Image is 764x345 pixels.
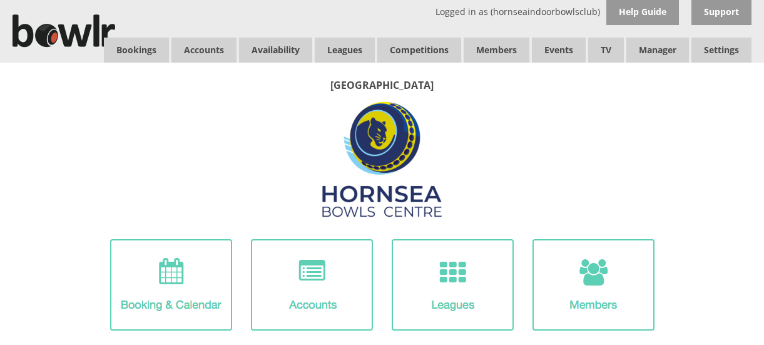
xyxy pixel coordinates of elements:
[315,38,375,63] a: Leagues
[13,78,751,92] p: [GEOGRAPHIC_DATA]
[691,38,751,63] span: Settings
[626,38,689,63] span: Manager
[171,38,237,63] span: Accounts
[588,38,624,63] span: TV
[377,38,461,63] a: Competitions
[532,38,586,63] a: Events
[532,239,654,331] img: Members-Icon.png
[251,239,373,331] img: Accounts-Icon.png
[104,38,169,63] a: Bookings
[392,239,514,331] img: League-Icon.png
[110,239,232,331] img: Booking-Icon.png
[321,98,443,220] img: Hornsea3.jpg
[464,38,529,63] span: Members
[239,38,312,63] a: Availability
